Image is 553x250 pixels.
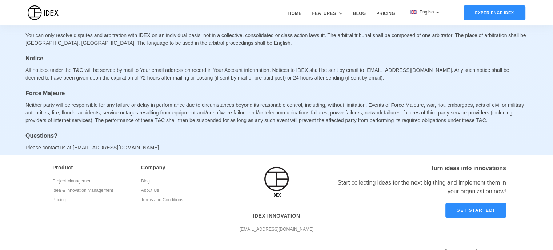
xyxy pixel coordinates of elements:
[25,85,553,98] p: Force Majeure
[350,10,368,25] a: Blog
[52,164,130,172] p: Product
[374,10,397,25] a: Pricing
[410,10,417,14] img: flag
[25,28,528,51] p: You can only resolve disputes and arbitration with IDEX on an individual basis, not in a collecti...
[25,63,528,85] p: All notices under the T&C will be served by mail to Your email address on record in Your Account ...
[141,164,219,172] p: Company
[445,203,506,218] a: Get started!
[52,177,130,187] a: Project Management
[28,5,59,20] img: IDEX Logo
[141,196,219,206] a: Terms and Conditions
[312,10,336,17] span: Features
[141,187,219,196] a: About Us
[329,164,506,173] p: Turn ideas into innovations
[286,10,304,25] a: Home
[25,128,553,140] p: Questions?
[25,140,528,155] p: Please contact us at [EMAIL_ADDRESS][DOMAIN_NAME]
[52,196,130,206] a: Pricing
[329,178,506,196] div: Start collecting ideas for the next big thing and implement them in your organization now!
[141,177,219,187] a: Blog
[309,10,345,25] a: Features
[52,187,130,196] a: Idea & Innovation Management
[410,9,439,15] div: English
[25,98,528,128] p: Neither party will be responsible for any failure or delay in performance due to circumstances be...
[235,212,318,220] p: IDEX INNOVATION
[235,226,318,233] p: [EMAIL_ADDRESS][DOMAIN_NAME]
[25,51,553,63] p: Notice
[464,5,525,20] div: Experience IDEX
[420,9,435,15] span: English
